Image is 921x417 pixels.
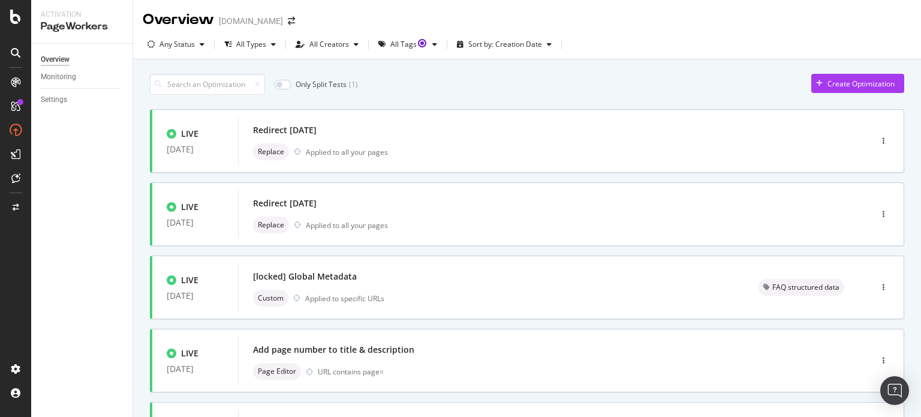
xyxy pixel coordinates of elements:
[253,197,317,209] div: Redirect [DATE]
[181,347,198,359] div: LIVE
[167,218,224,227] div: [DATE]
[309,41,349,48] div: All Creators
[258,148,284,155] span: Replace
[41,20,123,34] div: PageWorkers
[253,271,357,283] div: [locked] Global Metadata
[253,217,289,233] div: neutral label
[150,74,265,95] input: Search an Optimization
[253,290,288,307] div: neutral label
[41,71,124,83] a: Monitoring
[143,10,214,30] div: Overview
[159,41,195,48] div: Any Status
[452,35,556,54] button: Sort by: Creation Date
[291,35,363,54] button: All Creators
[167,364,224,374] div: [DATE]
[417,38,428,49] div: Tooltip anchor
[167,145,224,154] div: [DATE]
[390,41,428,48] div: All Tags
[41,53,70,66] div: Overview
[288,17,295,25] div: arrow-right-arrow-left
[306,147,388,157] div: Applied to all your pages
[305,293,384,304] div: Applied to specific URLs
[318,367,820,377] div: URL contains page=
[41,53,124,66] a: Overview
[349,79,358,89] div: ( 1 )
[827,79,895,89] div: Create Optimization
[219,35,281,54] button: All Types
[258,221,284,229] span: Replace
[181,274,198,286] div: LIVE
[41,94,124,106] a: Settings
[880,376,909,405] div: Open Intercom Messenger
[811,74,904,93] button: Create Optimization
[759,279,844,296] div: neutral label
[374,35,442,54] button: All TagsTooltip anchor
[258,295,284,302] span: Custom
[306,220,388,230] div: Applied to all your pages
[468,41,542,48] div: Sort by: Creation Date
[41,10,123,20] div: Activation
[296,79,347,89] div: Only Split Tests
[772,284,839,291] span: FAQ structured data
[41,94,67,106] div: Settings
[181,201,198,213] div: LIVE
[253,363,301,380] div: neutral label
[143,35,209,54] button: Any Status
[258,368,296,375] span: Page Editor
[219,15,283,27] div: [DOMAIN_NAME]
[181,128,198,140] div: LIVE
[253,124,317,136] div: Redirect [DATE]
[41,71,76,83] div: Monitoring
[236,41,266,48] div: All Types
[253,344,414,356] div: Add page number to title & description
[167,291,224,301] div: [DATE]
[253,143,289,160] div: neutral label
